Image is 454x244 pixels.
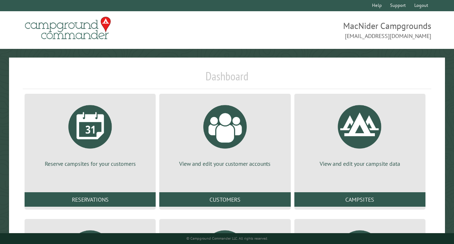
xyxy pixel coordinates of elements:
[168,160,282,168] p: View and edit your customer accounts
[303,100,417,168] a: View and edit your campsite data
[23,69,431,89] h1: Dashboard
[23,14,113,42] img: Campground Commander
[303,160,417,168] p: View and edit your campsite data
[227,20,432,40] span: MacNider Campgrounds [EMAIL_ADDRESS][DOMAIN_NAME]
[294,192,425,207] a: Campsites
[159,192,290,207] a: Customers
[33,100,147,168] a: Reserve campsites for your customers
[25,192,156,207] a: Reservations
[186,236,268,241] small: © Campground Commander LLC. All rights reserved.
[168,100,282,168] a: View and edit your customer accounts
[33,160,147,168] p: Reserve campsites for your customers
